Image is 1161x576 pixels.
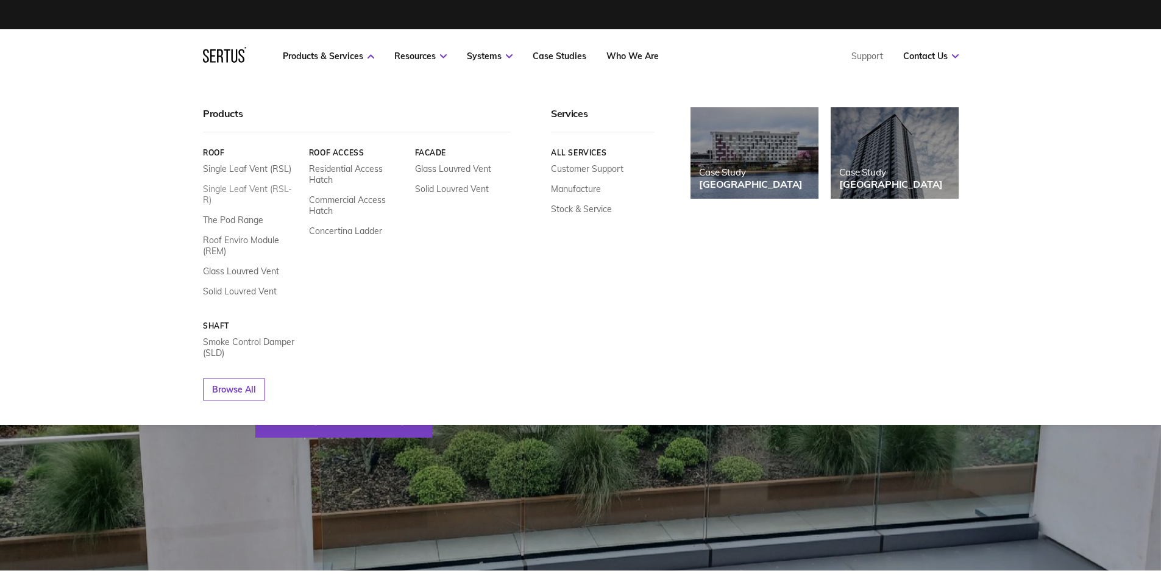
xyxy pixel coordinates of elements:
[203,163,291,174] a: Single Leaf Vent (RSL)
[606,51,659,62] a: Who We Are
[283,51,374,62] a: Products & Services
[414,163,491,174] a: Glass Louvred Vent
[903,51,959,62] a: Contact Us
[699,166,803,178] div: Case Study
[467,51,513,62] a: Systems
[851,51,883,62] a: Support
[839,166,943,178] div: Case Study
[203,148,300,157] a: Roof
[203,107,511,132] div: Products
[203,235,300,257] a: Roof Enviro Module (REM)
[203,321,300,330] a: Shaft
[699,178,803,190] div: [GEOGRAPHIC_DATA]
[551,163,623,174] a: Customer Support
[551,183,601,194] a: Manufacture
[308,148,405,157] a: Roof Access
[414,148,511,157] a: Facade
[308,194,405,216] a: Commercial Access Hatch
[308,163,405,185] a: Residential Access Hatch
[203,266,279,277] a: Glass Louvred Vent
[203,183,300,205] a: Single Leaf Vent (RSL-R)
[551,107,654,132] div: Services
[533,51,586,62] a: Case Studies
[691,107,818,199] a: Case Study[GEOGRAPHIC_DATA]
[203,286,277,297] a: Solid Louvred Vent
[203,215,263,226] a: The Pod Range
[414,183,488,194] a: Solid Louvred Vent
[831,107,959,199] a: Case Study[GEOGRAPHIC_DATA]
[839,178,943,190] div: [GEOGRAPHIC_DATA]
[203,336,300,358] a: Smoke Control Damper (SLD)
[308,226,382,236] a: Concertina Ladder
[203,379,265,400] a: Browse All
[394,51,447,62] a: Resources
[551,148,654,157] a: All services
[942,435,1161,576] iframe: Chat Widget
[551,204,612,215] a: Stock & Service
